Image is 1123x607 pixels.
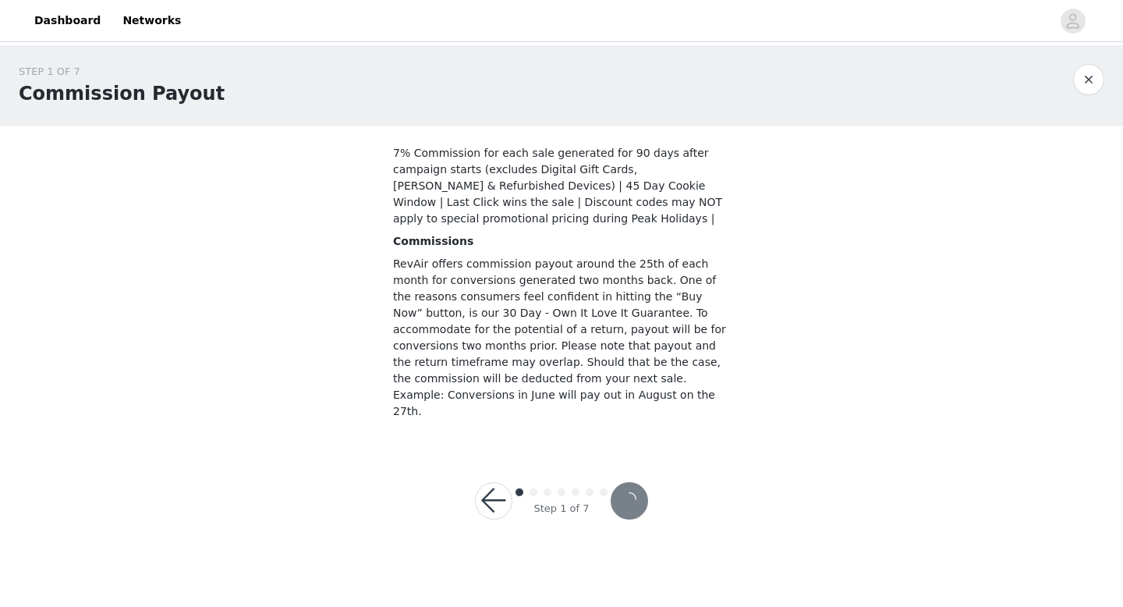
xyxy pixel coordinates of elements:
p: Commissions [393,233,730,250]
p: RevAir offers commission payout around the 25th of each month for conversions generated two month... [393,256,730,420]
a: Networks [113,3,190,38]
p: 7% Commission for each sale generated for 90 days after campaign starts (excludes Digital Gift Ca... [393,145,730,227]
a: Dashboard [25,3,110,38]
div: Step 1 of 7 [533,501,589,516]
div: avatar [1065,9,1080,34]
h1: Commission Payout [19,80,225,108]
div: STEP 1 OF 7 [19,64,225,80]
